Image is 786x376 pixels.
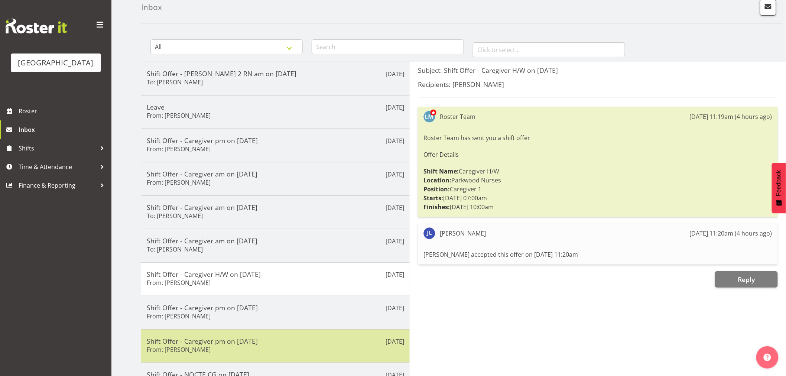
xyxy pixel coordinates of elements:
[19,180,97,191] span: Finance & Reporting
[764,354,771,361] img: help-xxl-2.png
[423,185,450,193] strong: Position:
[776,170,782,196] span: Feedback
[772,163,786,213] button: Feedback - Show survey
[147,170,404,178] h5: Shift Offer - Caregiver am on [DATE]
[418,66,778,74] h5: Subject: Shift Offer - Caregiver H/W on [DATE]
[440,112,475,121] div: Roster Team
[423,227,435,239] img: jamilla-lockyer11226.jpg
[141,3,162,12] h4: Inbox
[147,270,404,278] h5: Shift Offer - Caregiver H/W on [DATE]
[715,271,778,288] button: Reply
[147,346,211,353] h6: From: [PERSON_NAME]
[147,112,211,119] h6: From: [PERSON_NAME]
[423,194,443,202] strong: Starts:
[147,312,211,320] h6: From: [PERSON_NAME]
[147,136,404,145] h5: Shift Offer - Caregiver pm on [DATE]
[147,69,404,78] h5: Shift Offer - [PERSON_NAME] 2 RN am on [DATE]
[386,170,404,179] p: [DATE]
[423,132,772,213] div: Roster Team has sent you a shift offer Caregiver H/W Parkwood Nurses Caregiver 1 [DATE] 07:00am [...
[423,176,451,184] strong: Location:
[386,136,404,145] p: [DATE]
[386,304,404,312] p: [DATE]
[423,111,435,123] img: lesley-mckenzie127.jpg
[473,42,625,57] input: Click to select...
[386,337,404,346] p: [DATE]
[147,212,203,220] h6: To: [PERSON_NAME]
[386,203,404,212] p: [DATE]
[147,246,203,253] h6: To: [PERSON_NAME]
[19,124,108,135] span: Inbox
[147,78,203,86] h6: To: [PERSON_NAME]
[386,69,404,78] p: [DATE]
[423,167,459,175] strong: Shift Name:
[423,203,450,211] strong: Finishes:
[147,304,404,312] h5: Shift Offer - Caregiver pm on [DATE]
[6,19,67,33] img: Rosterit website logo
[423,151,772,158] h6: Offer Details
[386,270,404,279] p: [DATE]
[147,279,211,286] h6: From: [PERSON_NAME]
[440,229,486,238] div: [PERSON_NAME]
[147,145,211,153] h6: From: [PERSON_NAME]
[423,248,772,261] div: [PERSON_NAME] accepted this offer on [DATE] 11:20am
[690,112,772,121] div: [DATE] 11:19am (4 hours ago)
[312,39,464,54] input: Search
[418,80,778,88] h5: Recipients: [PERSON_NAME]
[386,237,404,246] p: [DATE]
[147,103,404,111] h5: Leave
[147,179,211,186] h6: From: [PERSON_NAME]
[19,106,108,117] span: Roster
[19,161,97,172] span: Time & Attendance
[147,337,404,345] h5: Shift Offer - Caregiver pm on [DATE]
[690,229,772,238] div: [DATE] 11:20am (4 hours ago)
[147,237,404,245] h5: Shift Offer - Caregiver am on [DATE]
[19,143,97,154] span: Shifts
[18,57,94,68] div: [GEOGRAPHIC_DATA]
[386,103,404,112] p: [DATE]
[147,203,404,211] h5: Shift Offer - Caregiver am on [DATE]
[738,275,755,284] span: Reply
